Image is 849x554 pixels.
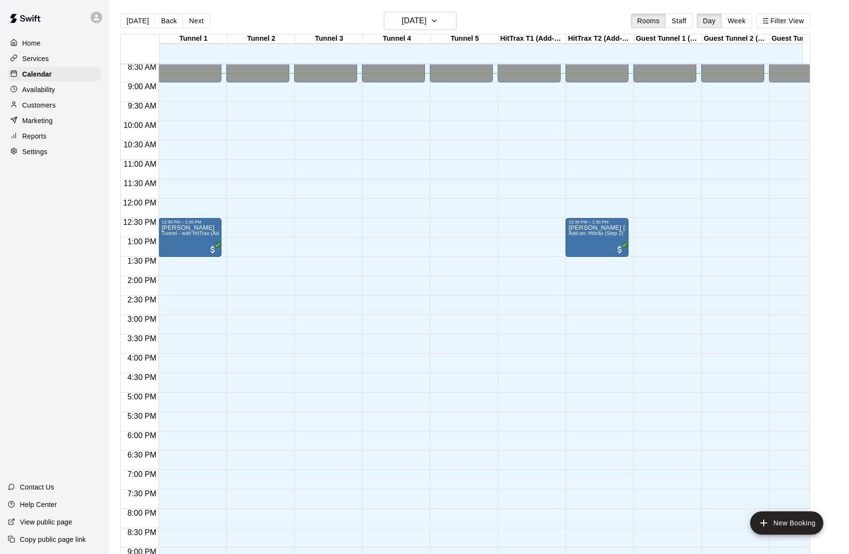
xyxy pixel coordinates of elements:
[125,276,159,285] span: 2:00 PM
[22,85,55,95] p: Availability
[22,69,52,79] p: Calendar
[750,511,823,535] button: add
[770,34,838,44] div: Guest Tunnel 3 (2 Maximum)
[126,102,159,110] span: 9:30 AM
[8,51,101,66] a: Services
[161,220,219,224] div: 12:30 PM – 1:30 PM
[22,147,47,157] p: Settings
[665,14,693,28] button: Staff
[8,36,101,50] a: Home
[615,245,625,254] span: All customers have paid
[121,160,159,168] span: 11:00 AM
[161,231,295,236] span: Tunnel - with HitTrax (Add-On Fee Required for Members)
[8,82,101,97] a: Availability
[125,334,159,343] span: 3:30 PM
[125,296,159,304] span: 2:30 PM
[22,54,49,63] p: Services
[697,14,722,28] button: Day
[8,113,101,128] a: Marketing
[125,373,159,381] span: 4:30 PM
[566,218,629,257] div: 12:30 PM – 1:30 PM: Coen Drake
[158,218,221,257] div: 12:30 PM – 1:30 PM: Megan Drake
[155,14,183,28] button: Back
[22,131,47,141] p: Reports
[8,98,101,112] a: Customers
[120,14,155,28] button: [DATE]
[431,34,499,44] div: Tunnel 5
[125,393,159,401] span: 5:00 PM
[121,179,159,188] span: 11:30 AM
[125,490,159,498] span: 7:30 PM
[125,509,159,517] span: 8:00 PM
[125,257,159,265] span: 1:30 PM
[125,315,159,323] span: 3:00 PM
[20,482,54,492] p: Contact Us
[8,144,101,159] a: Settings
[634,34,702,44] div: Guest Tunnel 1 (2 Maximum)
[8,67,101,81] a: Calendar
[22,100,56,110] p: Customers
[402,14,426,28] h6: [DATE]
[22,38,41,48] p: Home
[8,129,101,143] a: Reports
[568,220,626,224] div: 12:30 PM – 1:30 PM
[631,14,666,28] button: Rooms
[125,528,159,537] span: 8:30 PM
[125,470,159,478] span: 7:00 PM
[121,199,158,207] span: 12:00 PM
[722,14,752,28] button: Week
[125,237,159,246] span: 1:00 PM
[20,535,86,544] p: Copy public page link
[125,431,159,440] span: 6:00 PM
[568,231,623,236] span: Add-on: Hittrax (Step 2)
[227,34,295,44] div: Tunnel 2
[125,412,159,420] span: 5:30 PM
[159,34,227,44] div: Tunnel 1
[20,517,72,527] p: View public page
[125,451,159,459] span: 6:30 PM
[126,82,159,91] span: 9:00 AM
[125,354,159,362] span: 4:00 PM
[566,34,634,44] div: HitTrax T2 (Add-On Service)
[208,245,218,254] span: All customers have paid
[121,218,158,226] span: 12:30 PM
[20,500,57,509] p: Help Center
[499,34,566,44] div: HitTrax T1 (Add-On Service)
[121,141,159,149] span: 10:30 AM
[756,14,810,28] button: Filter View
[363,34,431,44] div: Tunnel 4
[295,34,363,44] div: Tunnel 3
[183,14,210,28] button: Next
[384,12,456,30] button: [DATE]
[121,121,159,129] span: 10:00 AM
[702,34,770,44] div: Guest Tunnel 2 (2 Maximum)
[22,116,53,126] p: Marketing
[126,63,159,71] span: 8:30 AM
